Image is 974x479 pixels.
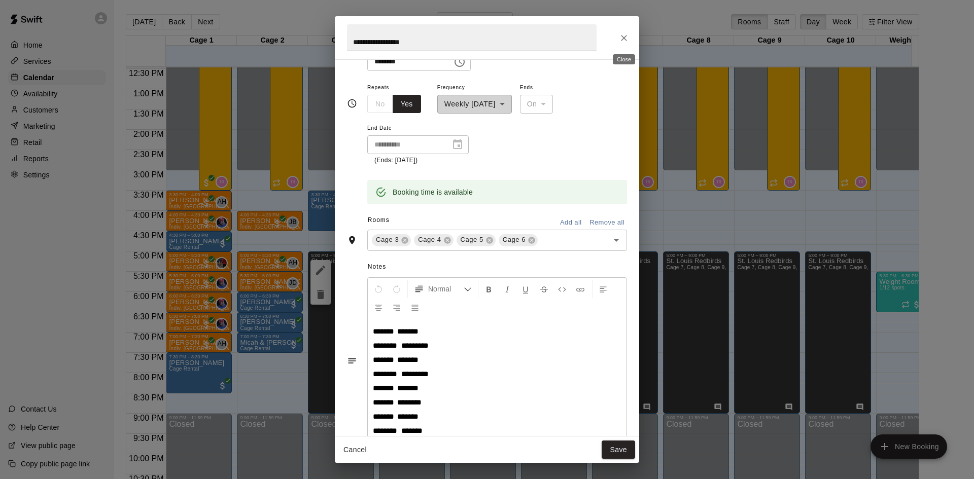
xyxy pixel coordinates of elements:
[613,54,635,64] div: Close
[410,280,476,298] button: Formatting Options
[347,235,357,245] svg: Rooms
[499,235,530,245] span: Cage 6
[520,95,553,114] div: On
[609,233,623,247] button: Open
[368,259,627,275] span: Notes
[587,215,627,231] button: Remove all
[553,280,571,298] button: Insert Code
[520,81,553,95] span: Ends
[499,280,516,298] button: Format Italics
[368,216,390,224] span: Rooms
[347,356,357,366] svg: Notes
[572,280,589,298] button: Insert Link
[367,81,429,95] span: Repeats
[393,183,473,201] div: Booking time is available
[457,235,488,245] span: Cage 5
[374,156,462,166] p: (Ends: [DATE])
[339,440,371,459] button: Cancel
[428,284,464,294] span: Normal
[595,280,612,298] button: Left Align
[480,280,498,298] button: Format Bold
[449,52,470,72] button: Choose time, selected time is 9:00 PM
[615,29,633,47] button: Close
[499,234,538,246] div: Cage 6
[437,81,512,95] span: Frequency
[367,95,421,114] div: outlined button group
[406,298,424,316] button: Justify Align
[535,280,552,298] button: Format Strikethrough
[372,235,403,245] span: Cage 3
[347,98,357,108] svg: Timing
[388,280,405,298] button: Redo
[367,122,469,135] span: End Date
[414,234,453,246] div: Cage 4
[602,440,635,459] button: Save
[372,234,411,246] div: Cage 3
[388,298,405,316] button: Right Align
[457,234,496,246] div: Cage 5
[370,280,387,298] button: Undo
[414,235,445,245] span: Cage 4
[554,215,587,231] button: Add all
[517,280,534,298] button: Format Underline
[393,95,421,114] button: Yes
[370,298,387,316] button: Center Align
